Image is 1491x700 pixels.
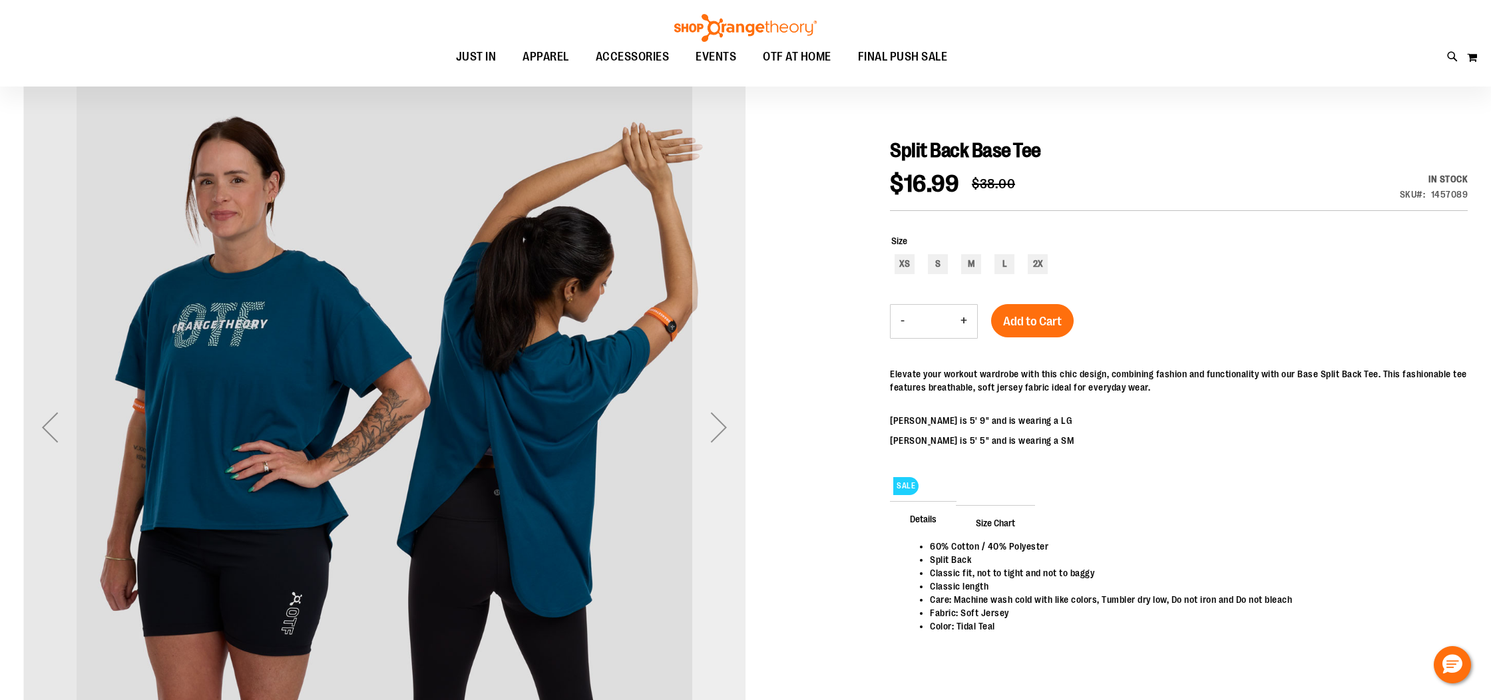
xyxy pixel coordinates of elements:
span: EVENTS [696,42,736,72]
button: Hello, have a question? Let’s chat. [1434,646,1471,683]
button: Add to Cart [991,304,1074,337]
span: OTF AT HOME [763,42,831,72]
div: L [994,254,1014,274]
img: Shop Orangetheory [672,14,819,42]
li: Color: Tidal Teal [930,619,1454,633]
span: $38.00 [972,176,1015,192]
div: S [928,254,948,274]
span: JUST IN [456,42,497,72]
li: Fabric: Soft Jersey [930,606,1454,619]
div: In stock [1400,172,1468,186]
li: 60% Cotton / 40% Polyester [930,540,1454,553]
li: Care: Machine wash cold with like colors, Tumbler dry low, Do not iron and Do not bleach [930,593,1454,606]
div: XS [895,254,915,274]
a: JUST IN [443,42,510,73]
div: M [961,254,981,274]
button: Increase product quantity [951,305,977,338]
li: Classic fit, not to tight and not to baggy [930,566,1454,580]
span: Size [891,236,907,246]
div: 1457089 [1431,188,1468,201]
a: OTF AT HOME [749,42,845,73]
a: EVENTS [682,42,749,73]
li: Split Back [930,553,1454,566]
span: Add to Cart [1003,314,1062,329]
input: Product quantity [915,305,951,337]
span: Size Chart [956,505,1035,540]
span: $16.99 [890,170,958,198]
a: FINAL PUSH SALE [845,42,961,73]
p: [PERSON_NAME] is 5' 9" and is wearing a LG [890,414,1468,427]
strong: SKU [1400,189,1426,200]
li: Classic length [930,580,1454,593]
span: APPAREL [523,42,569,72]
span: Details [890,501,957,536]
p: [PERSON_NAME] is 5' 5" and is wearing a SM [890,434,1468,447]
p: Elevate your workout wardrobe with this chic design, combining fashion and functionality with our... [890,367,1468,394]
span: FINAL PUSH SALE [858,42,948,72]
a: ACCESSORIES [582,42,683,73]
span: ACCESSORIES [596,42,670,72]
span: Split Back Base Tee [890,139,1041,162]
button: Decrease product quantity [891,305,915,338]
div: 2X [1028,254,1048,274]
div: Availability [1400,172,1468,186]
span: SALE [893,477,919,495]
a: APPAREL [509,42,582,72]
